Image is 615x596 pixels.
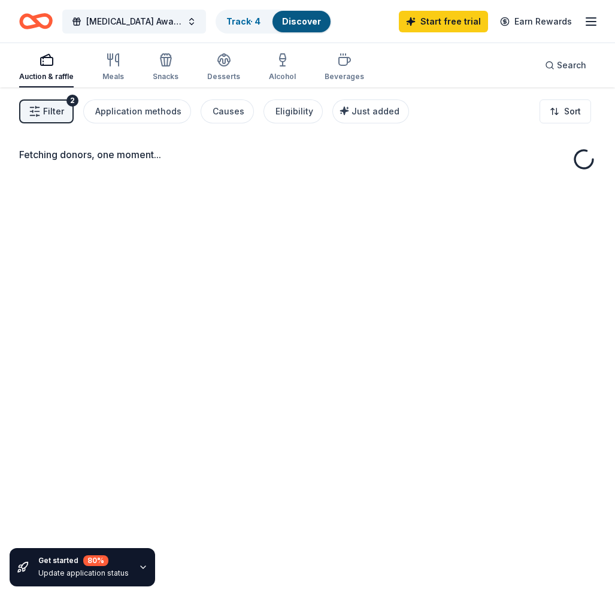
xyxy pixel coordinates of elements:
a: Discover [282,16,321,26]
div: Eligibility [275,104,313,119]
button: Just added [332,99,409,123]
button: Application methods [83,99,191,123]
div: Meals [102,72,124,81]
a: Earn Rewards [493,11,579,32]
button: Causes [201,99,254,123]
span: Filter [43,104,64,119]
div: 2 [66,95,78,107]
button: Beverages [325,48,364,87]
div: 80 % [83,555,108,566]
button: [MEDICAL_DATA] Awards/Walk [62,10,206,34]
div: Desserts [207,72,240,81]
button: Meals [102,48,124,87]
span: Sort [564,104,581,119]
button: Auction & raffle [19,48,74,87]
div: Fetching donors, one moment... [19,147,596,162]
div: Alcohol [269,72,296,81]
div: Application methods [95,104,181,119]
button: Eligibility [263,99,323,123]
button: Filter2 [19,99,74,123]
a: Track· 4 [226,16,260,26]
button: Alcohol [269,48,296,87]
div: Beverages [325,72,364,81]
button: Sort [540,99,591,123]
span: Just added [352,106,399,116]
button: Desserts [207,48,240,87]
button: Search [535,53,596,77]
span: [MEDICAL_DATA] Awards/Walk [86,14,182,29]
span: Search [557,58,586,72]
div: Update application status [38,568,129,578]
button: Snacks [153,48,178,87]
div: Get started [38,555,129,566]
div: Snacks [153,72,178,81]
a: Start free trial [399,11,488,32]
div: Auction & raffle [19,72,74,81]
div: Causes [213,104,244,119]
button: Track· 4Discover [216,10,332,34]
a: Home [19,7,53,35]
